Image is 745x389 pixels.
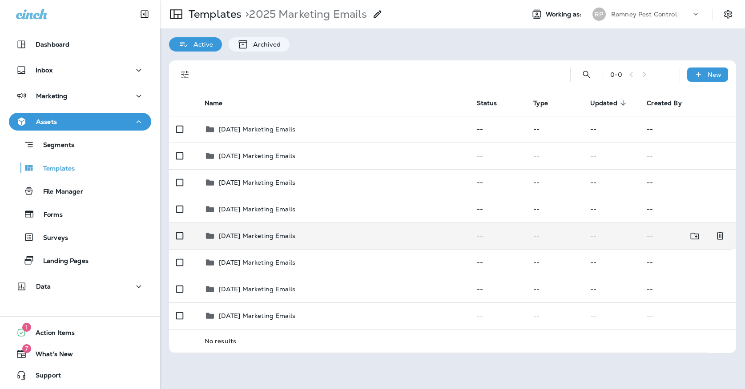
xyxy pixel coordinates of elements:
[9,278,151,295] button: Data
[640,276,736,302] td: --
[470,143,527,169] td: --
[219,312,295,319] p: [DATE] Marketing Emails
[470,222,527,249] td: --
[590,99,629,107] span: Updated
[36,41,69,48] p: Dashboard
[22,344,31,353] span: 7
[477,99,497,107] span: Status
[34,165,75,173] p: Templates
[526,116,583,143] td: --
[526,196,583,222] td: --
[205,99,234,107] span: Name
[9,113,151,131] button: Assets
[9,345,151,363] button: 7What's New
[185,8,242,21] p: Templates
[219,286,295,293] p: [DATE] Marketing Emails
[9,251,151,270] button: Landing Pages
[640,116,736,143] td: --
[197,329,708,353] td: No results
[34,234,68,242] p: Surveys
[583,143,640,169] td: --
[533,99,548,107] span: Type
[533,99,560,107] span: Type
[708,71,721,78] p: New
[219,206,295,213] p: [DATE] Marketing Emails
[590,99,617,107] span: Updated
[470,196,527,222] td: --
[470,169,527,196] td: --
[9,159,151,177] button: Templates
[592,8,606,21] div: RP
[583,196,640,222] td: --
[640,143,736,169] td: --
[9,205,151,223] button: Forms
[35,211,63,219] p: Forms
[9,228,151,246] button: Surveys
[470,116,527,143] td: --
[242,8,367,21] p: 2025 Marketing Emails
[9,182,151,200] button: File Manager
[22,323,31,332] span: 1
[470,249,527,276] td: --
[219,232,295,239] p: [DATE] Marketing Emails
[583,302,640,329] td: --
[640,169,736,196] td: --
[9,36,151,53] button: Dashboard
[583,249,640,276] td: --
[477,99,509,107] span: Status
[526,143,583,169] td: --
[686,227,704,245] button: Move to folder
[189,41,213,48] p: Active
[526,302,583,329] td: --
[526,222,583,249] td: --
[640,196,736,222] td: --
[9,366,151,384] button: Support
[9,135,151,154] button: Segments
[470,276,527,302] td: --
[583,222,640,249] td: --
[36,283,51,290] p: Data
[219,259,295,266] p: [DATE] Marketing Emails
[583,276,640,302] td: --
[9,87,151,105] button: Marketing
[720,6,736,22] button: Settings
[647,99,681,107] span: Created By
[27,329,75,340] span: Action Items
[132,5,157,23] button: Collapse Sidebar
[640,222,708,249] td: --
[219,179,295,186] p: [DATE] Marketing Emails
[711,227,729,245] button: Delete
[36,92,67,99] p: Marketing
[36,118,57,125] p: Assets
[526,169,583,196] td: --
[640,249,736,276] td: --
[36,67,52,74] p: Inbox
[526,249,583,276] td: --
[219,152,295,159] p: [DATE] Marketing Emails
[249,41,281,48] p: Archived
[610,71,622,78] div: 0 - 0
[470,302,527,329] td: --
[611,11,677,18] p: Romney Pest Control
[526,276,583,302] td: --
[27,350,73,361] span: What's New
[640,302,736,329] td: --
[546,11,584,18] span: Working as:
[219,126,295,133] p: [DATE] Marketing Emails
[34,257,89,266] p: Landing Pages
[34,188,83,196] p: File Manager
[9,61,151,79] button: Inbox
[583,116,640,143] td: --
[205,99,223,107] span: Name
[9,324,151,341] button: 1Action Items
[27,372,61,382] span: Support
[583,169,640,196] td: --
[647,99,693,107] span: Created By
[578,66,596,83] button: Search Templates
[176,66,194,83] button: Filters
[34,141,74,150] p: Segments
